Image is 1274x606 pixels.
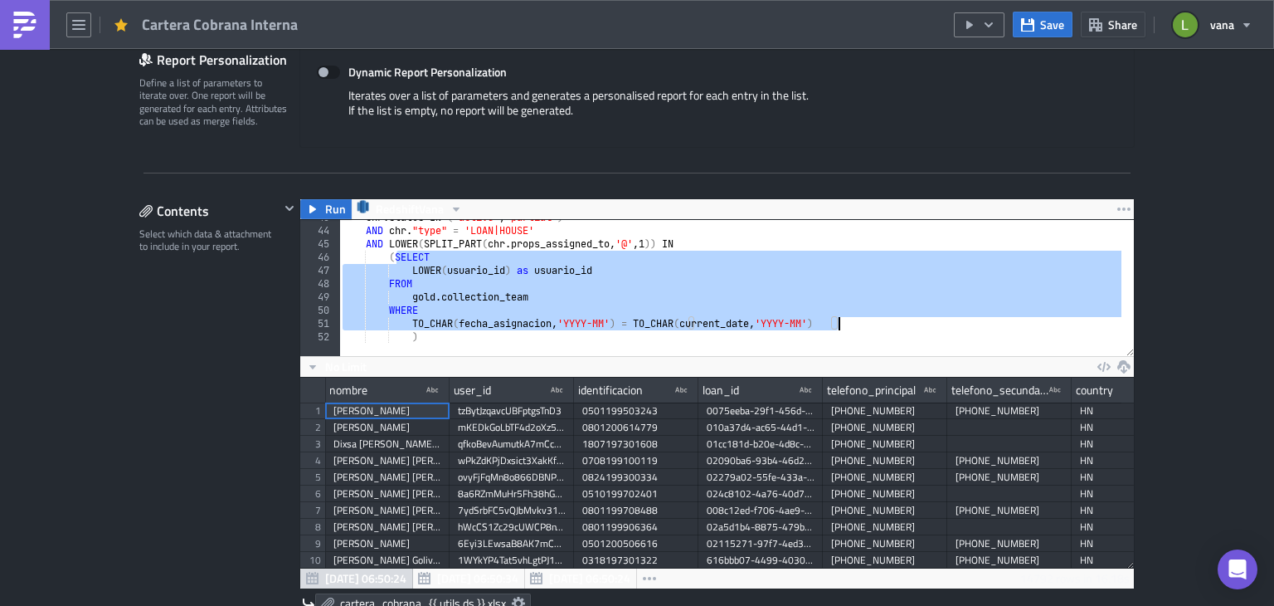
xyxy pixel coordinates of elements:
[831,403,939,419] div: [PHONE_NUMBER]
[582,519,690,535] div: 0801199906364
[458,419,566,436] div: mKEDkGoLbTF4d2oXz5QKXK
[831,519,939,535] div: [PHONE_NUMBER]
[300,304,340,317] div: 50
[333,486,441,502] div: [PERSON_NAME] [PERSON_NAME]
[1080,535,1188,552] div: HN
[325,358,367,375] span: No Limit
[300,569,413,589] button: [DATE] 06:50:24
[831,452,939,469] div: [PHONE_NUMBER]
[707,452,814,469] div: 02090ba6-93b4-46d2-9a0e-87e78a5986e7
[317,88,1117,130] div: Iterates over a list of parameters and generates a personalised report for each entry in the list...
[458,486,566,502] div: 8a6RZmMuHr5Fh38hGYtfZm
[831,535,939,552] div: [PHONE_NUMBER]
[582,502,690,519] div: 0801199708488
[707,436,814,452] div: 01cc181d-b20e-4d8c-8a94-5248d952b6cb
[1080,469,1188,486] div: HN
[955,469,1063,486] div: [PHONE_NUMBER]
[333,519,441,535] div: [PERSON_NAME] [PERSON_NAME]
[458,452,566,469] div: wPkZdKPjDxsict3XakKf84
[139,76,289,128] div: Define a list of parameters to iterate over. One report will be generated for each entry. Attribu...
[582,469,690,486] div: 0824199300334
[582,552,690,569] div: 0318197301322
[955,502,1063,519] div: [PHONE_NUMBER]
[831,502,939,519] div: [PHONE_NUMBER]
[1080,552,1188,569] div: HN
[1081,12,1145,37] button: Share
[1210,16,1234,33] span: vana
[582,436,690,452] div: 1807197301608
[582,486,690,502] div: 0510199702401
[7,7,792,20] p: Comparto cartera activa de cobrana.
[831,486,939,502] div: [PHONE_NUMBER]
[703,378,739,403] div: loan_id
[707,419,814,436] div: 010a37d4-ac65-44d1-a0fa-c8f7c6a71fc9
[582,452,690,469] div: 0708199100119
[549,569,630,587] span: [DATE] 06:50:24
[300,237,340,251] div: 45
[300,277,340,291] div: 48
[1076,378,1113,403] div: country
[300,317,340,330] div: 51
[329,378,367,403] div: nombre
[139,198,280,223] div: Contents
[280,198,299,218] button: Hide content
[707,469,814,486] div: 02279a02-55fe-433a-a6cc-33034e0f4610
[1080,519,1188,535] div: HN
[955,535,1063,552] div: [PHONE_NUMBER]
[139,227,280,253] div: Select which data & attachment to include in your report.
[1218,550,1257,589] div: Open Intercom Messenger
[458,502,566,519] div: 7ydSrbFC5vQJbMvkv31gCa
[827,378,916,403] div: telefono_principal
[454,378,491,403] div: user_id
[458,552,566,569] div: 1WYkYP4Tat5vhLgtPJ1UMd
[300,251,340,264] div: 46
[300,264,340,277] div: 47
[458,436,566,452] div: qfkoBevAumutkA7mCc4u1N
[1020,569,1130,589] div: 14792 rows in 16.18s
[831,436,939,452] div: [PHONE_NUMBER]
[139,47,299,72] div: Report Personalization
[348,63,507,81] strong: Dynamic Report Personalization
[142,15,299,34] span: Cartera Cobrana Interna
[333,403,441,419] div: [PERSON_NAME]
[333,502,441,519] div: [PERSON_NAME] [PERSON_NAME]
[351,199,469,219] button: RedshiftVana
[955,452,1063,469] div: [PHONE_NUMBER]
[578,378,643,403] div: identificacion
[458,469,566,486] div: ovyFjFqMn8o866DBNPwjZt
[707,535,814,552] div: 02115271-97f7-4ed3-af17-da1d02941a34
[1080,436,1188,452] div: HN
[333,419,441,436] div: [PERSON_NAME]
[12,12,38,38] img: PushMetrics
[333,469,441,486] div: [PERSON_NAME] [PERSON_NAME]
[1108,16,1137,33] span: Share
[1080,502,1188,519] div: HN
[325,569,406,587] span: [DATE] 06:50:24
[1080,486,1188,502] div: HN
[1013,12,1072,37] button: Save
[300,291,340,304] div: 49
[1080,452,1188,469] div: HN
[1163,7,1262,43] button: vana
[524,569,637,589] button: [DATE] 06:50:24
[1080,419,1188,436] div: HN
[325,199,346,219] span: Run
[582,419,690,436] div: 0801200614779
[458,403,566,419] div: tzBytJzqavcUBFptgsTnD3
[955,552,1063,569] div: [PHONE_NUMBER]
[707,502,814,519] div: 008c12ed-f706-4ae9-9ce8-6d087bc3c774
[333,552,441,569] div: [PERSON_NAME] Golivet [PERSON_NAME]
[458,535,566,552] div: 6Eyi3LEwsaB8AK7mCWT1TQ
[333,535,441,552] div: [PERSON_NAME]
[7,7,792,20] body: Rich Text Area. Press ALT-0 for help.
[582,535,690,552] div: 0501200506616
[1080,403,1188,419] div: HN
[333,452,441,469] div: [PERSON_NAME] [PERSON_NAME]
[300,224,340,237] div: 44
[300,357,372,377] button: No Limit
[707,486,814,502] div: 024c8102-4a76-40d7-8f2e-a79a5c7a9ea5
[412,569,525,589] button: [DATE] 06:50:34
[707,403,814,419] div: 0075eeba-29f1-456d-a189-a946fd9fb910
[300,199,352,219] button: Run
[376,199,444,219] span: RedshiftVana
